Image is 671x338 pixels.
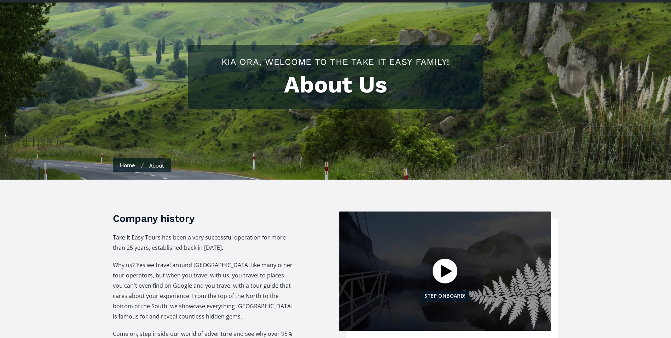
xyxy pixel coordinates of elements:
[195,56,476,68] h2: Kia ora, welcome to the Take It Easy family!
[195,72,476,98] h1: About Us
[120,162,135,169] a: Home
[113,260,294,322] p: Why us? Yes we travel around [GEOGRAPHIC_DATA] like many other tour operators, but when you trave...
[149,162,164,169] div: About
[113,158,171,172] nav: Breadcrumbs
[421,291,469,301] div: Step Onboard!
[113,232,294,253] p: Take It Easy Tours has been a very successful operation for more than 25 years, established back ...
[113,212,294,225] h3: Company history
